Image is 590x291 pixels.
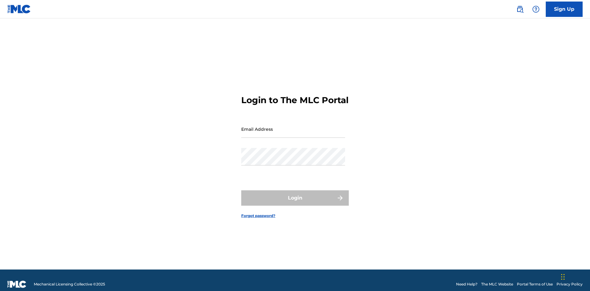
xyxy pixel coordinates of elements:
img: logo [7,281,26,288]
div: Help [530,3,542,15]
img: search [516,6,524,13]
span: Mechanical Licensing Collective © 2025 [34,281,105,287]
h3: Login to The MLC Portal [241,95,348,106]
a: Public Search [514,3,526,15]
a: Forgot password? [241,213,275,219]
iframe: Chat Widget [559,262,590,291]
a: Privacy Policy [557,281,583,287]
div: Drag [561,268,565,286]
img: help [532,6,540,13]
a: Portal Terms of Use [517,281,553,287]
a: Sign Up [546,2,583,17]
a: The MLC Website [481,281,513,287]
img: MLC Logo [7,5,31,14]
a: Need Help? [456,281,478,287]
